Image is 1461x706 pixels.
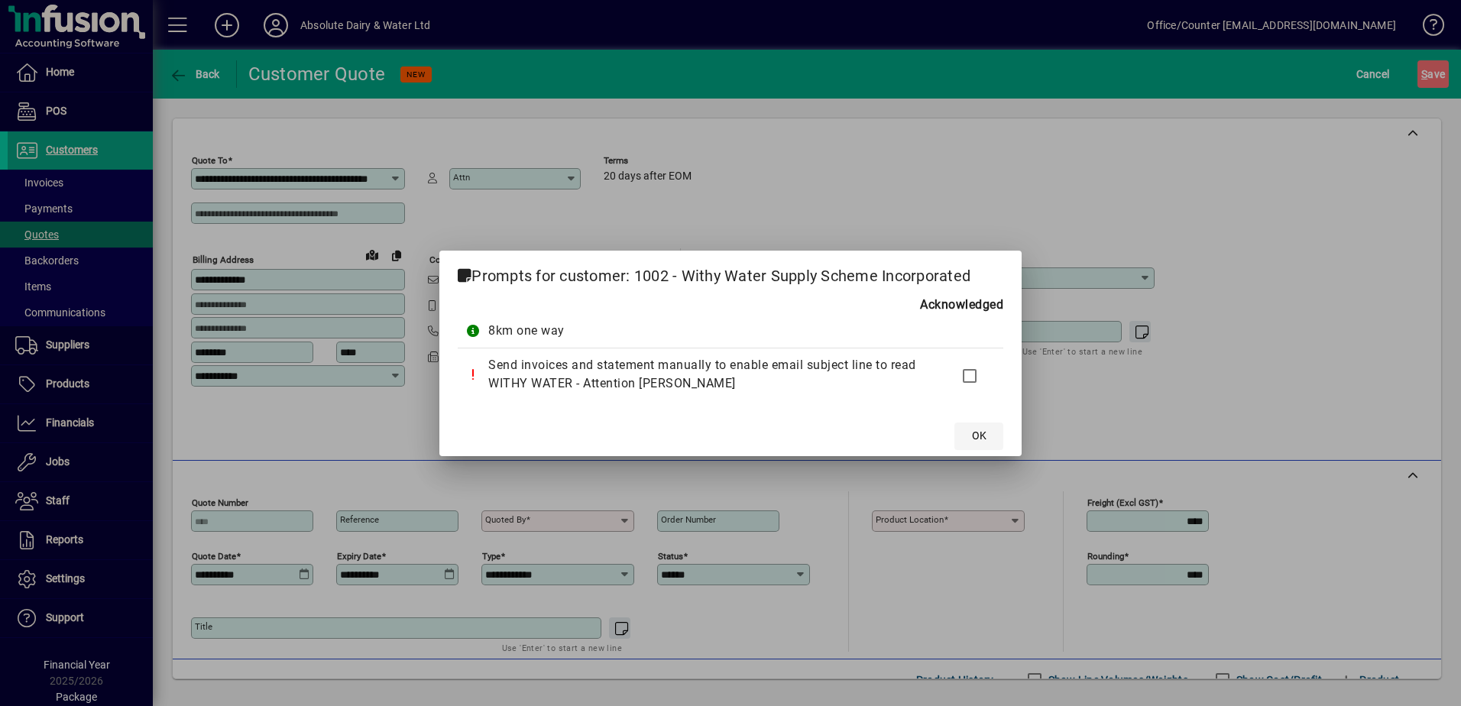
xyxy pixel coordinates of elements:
[954,423,1003,450] button: OK
[488,322,935,340] div: 8km one way
[972,428,986,444] span: OK
[488,356,935,393] div: Send invoices and statement manually to enable email subject line to read WITHY WATER - Attention...
[439,251,1022,295] h2: Prompts for customer: 1002 - Withy Water Supply Scheme Incorporated
[920,296,1003,314] b: Acknowledged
